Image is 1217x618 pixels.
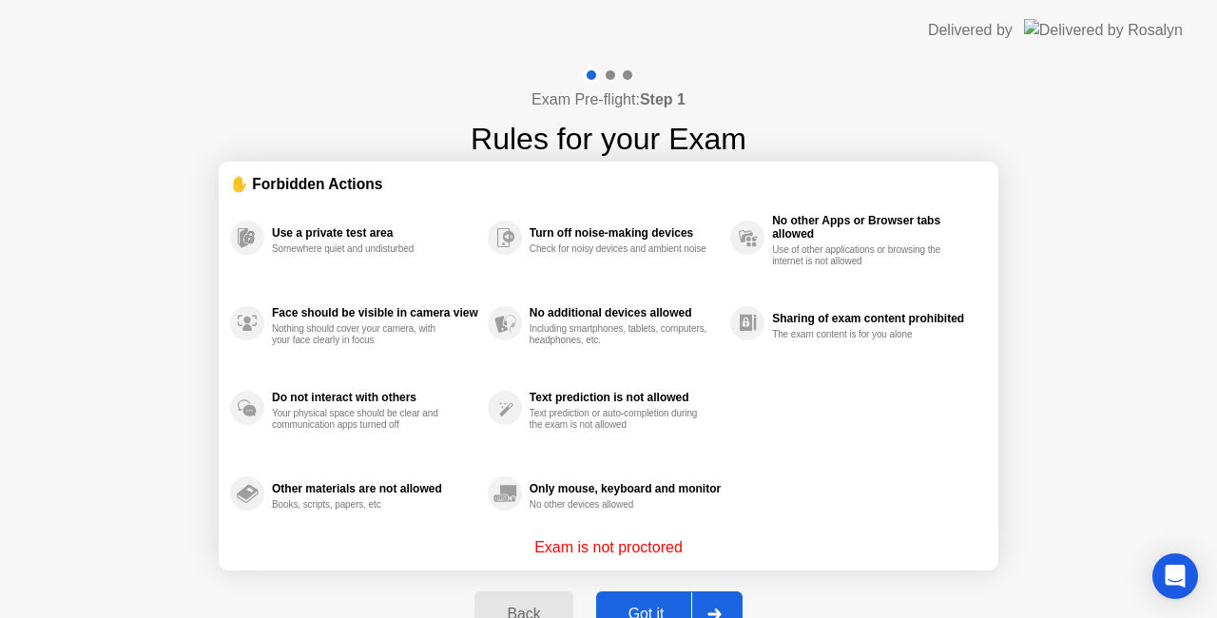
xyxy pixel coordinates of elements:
[772,312,977,325] div: Sharing of exam content prohibited
[530,323,709,346] div: Including smartphones, tablets, computers, headphones, etc.
[530,499,709,511] div: No other devices allowed
[530,226,721,240] div: Turn off noise-making devices
[272,243,452,255] div: Somewhere quiet and undisturbed
[772,214,977,241] div: No other Apps or Browser tabs allowed
[530,243,709,255] div: Check for noisy devices and ambient noise
[534,536,683,559] p: Exam is not proctored
[531,88,686,111] h4: Exam Pre-flight:
[772,329,952,340] div: The exam content is for you alone
[272,306,478,319] div: Face should be visible in camera view
[230,173,987,195] div: ✋ Forbidden Actions
[530,408,709,431] div: Text prediction or auto-completion during the exam is not allowed
[272,408,452,431] div: Your physical space should be clear and communication apps turned off
[530,482,721,495] div: Only mouse, keyboard and monitor
[272,499,452,511] div: Books, scripts, papers, etc
[272,226,478,240] div: Use a private test area
[530,306,721,319] div: No additional devices allowed
[530,391,721,404] div: Text prediction is not allowed
[1152,553,1198,599] div: Open Intercom Messenger
[1024,19,1183,41] img: Delivered by Rosalyn
[272,323,452,346] div: Nothing should cover your camera, with your face clearly in focus
[471,116,746,162] h1: Rules for your Exam
[272,391,478,404] div: Do not interact with others
[640,91,686,107] b: Step 1
[928,19,1013,42] div: Delivered by
[772,244,952,267] div: Use of other applications or browsing the internet is not allowed
[272,482,478,495] div: Other materials are not allowed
